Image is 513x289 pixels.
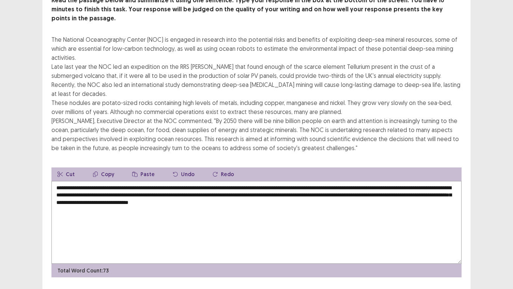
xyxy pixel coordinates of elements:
[167,167,201,181] button: Undo
[51,167,81,181] button: Cut
[57,267,109,275] p: Total Word Count: 73
[51,35,462,152] div: The National Oceanography Center (NOC) is engaged in research into the potential risks and benefi...
[207,167,240,181] button: Redo
[126,167,161,181] button: Paste
[87,167,120,181] button: Copy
